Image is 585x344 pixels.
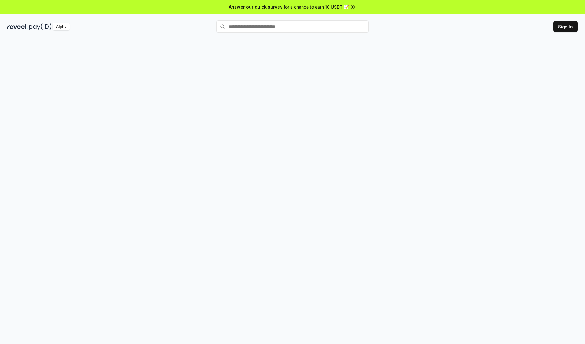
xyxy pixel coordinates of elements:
button: Sign In [553,21,578,32]
div: Alpha [53,23,70,30]
span: Answer our quick survey [229,4,282,10]
img: pay_id [29,23,51,30]
img: reveel_dark [7,23,28,30]
span: for a chance to earn 10 USDT 📝 [284,4,349,10]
